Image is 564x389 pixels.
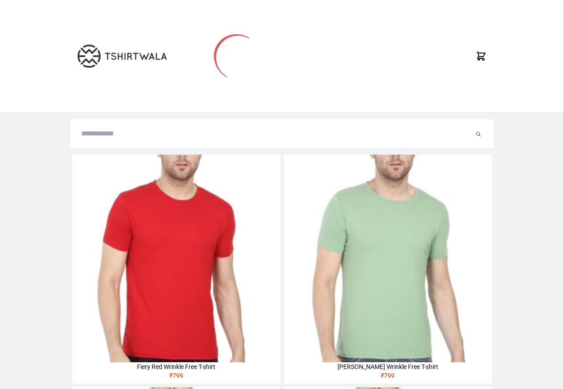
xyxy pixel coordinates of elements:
div: ₹ 799 [72,371,280,384]
a: Fiery Red Wrinkle Free T-shirt₹799 [72,155,280,384]
a: [PERSON_NAME] Wrinkle Free T-shirt₹799 [284,155,492,384]
img: 4M6A2211-320x320.jpg [284,155,492,362]
img: 4M6A2225-320x320.jpg [72,155,280,362]
img: TW-LOGO-400-104.png [78,45,167,68]
button: Submit your search query. [474,128,483,139]
div: [PERSON_NAME] Wrinkle Free T-shirt [284,362,492,371]
div: Fiery Red Wrinkle Free T-shirt [72,362,280,371]
div: ₹ 799 [284,371,492,384]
